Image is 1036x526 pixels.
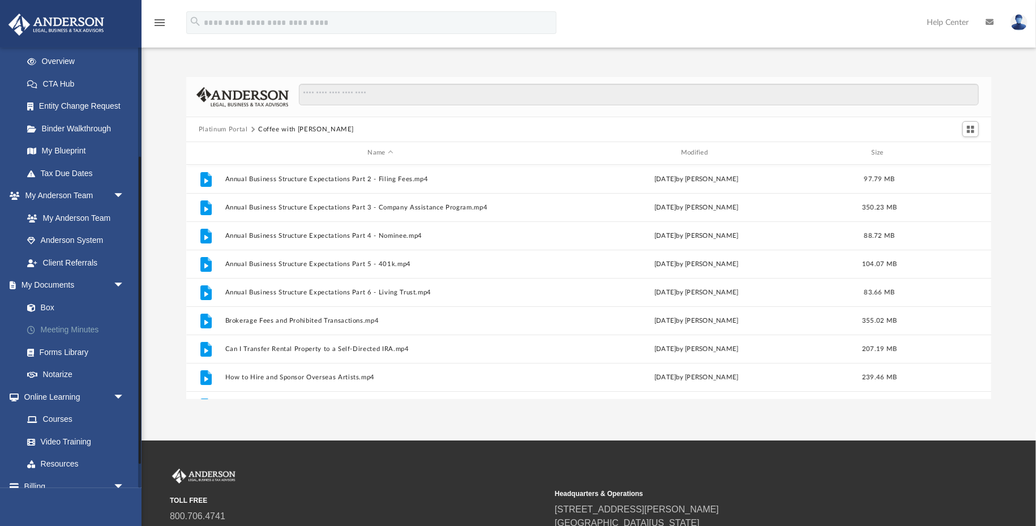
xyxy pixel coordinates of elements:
[153,16,166,29] i: menu
[16,408,136,431] a: Courses
[170,469,238,484] img: Anderson Advisors Platinum Portal
[962,121,979,137] button: Switch to Grid View
[113,475,136,498] span: arrow_drop_down
[541,287,852,297] div: [DATE] by [PERSON_NAME]
[862,345,897,352] span: 207.19 MB
[16,453,136,476] a: Resources
[16,95,142,118] a: Entity Change Request
[8,274,142,297] a: My Documentsarrow_drop_down
[153,22,166,29] a: menu
[16,140,136,162] a: My Blueprint
[225,176,536,183] button: Annual Business Structure Expectations Part 2 - Filing Fees.mp4
[907,148,986,158] div: id
[8,475,142,498] a: Billingarrow_drop_down
[199,125,248,135] button: Platinum Portal
[541,372,852,382] div: [DATE] by [PERSON_NAME]
[186,165,991,400] div: grid
[16,72,142,95] a: CTA Hub
[864,176,894,182] span: 97.79 MB
[16,207,130,229] a: My Anderson Team
[857,148,902,158] div: Size
[16,364,142,386] a: Notarize
[258,125,354,135] button: Coffee with [PERSON_NAME]
[170,495,547,506] small: TOLL FREE
[16,319,142,341] a: Meeting Minutes
[555,489,932,499] small: Headquarters & Operations
[541,148,852,158] div: Modified
[225,232,536,240] button: Annual Business Structure Expectations Part 4 - Nominee.mp4
[225,204,536,211] button: Annual Business Structure Expectations Part 3 - Company Assistance Program.mp4
[5,14,108,36] img: Anderson Advisors Platinum Portal
[16,296,136,319] a: Box
[225,345,536,353] button: Can I Transfer Rental Property to a Self-Directed IRA.mp4
[862,204,897,210] span: 350.23 MB
[541,344,852,354] div: [DATE] by [PERSON_NAME]
[113,274,136,297] span: arrow_drop_down
[541,202,852,212] div: [DATE] by [PERSON_NAME]
[16,50,142,73] a: Overview
[16,430,130,453] a: Video Training
[16,251,136,274] a: Client Referrals
[225,317,536,324] button: Brokerage Fees and Prohibited Transactions.mp4
[541,174,852,184] div: [DATE] by [PERSON_NAME]
[189,15,202,28] i: search
[225,289,536,296] button: Annual Business Structure Expectations Part 6 - Living Trust.mp4
[16,229,136,252] a: Anderson System
[1011,14,1028,31] img: User Pic
[113,185,136,208] span: arrow_drop_down
[541,315,852,326] div: [DATE] by [PERSON_NAME]
[225,260,536,268] button: Annual Business Structure Expectations Part 5 - 401k.mp4
[16,162,142,185] a: Tax Due Dates
[864,289,894,295] span: 83.66 MB
[191,148,220,158] div: id
[862,374,897,380] span: 239.46 MB
[541,230,852,241] div: [DATE] by [PERSON_NAME]
[8,386,136,408] a: Online Learningarrow_drop_down
[541,259,852,269] div: [DATE] by [PERSON_NAME]
[862,317,897,323] span: 355.02 MB
[16,341,136,364] a: Forms Library
[225,148,536,158] div: Name
[862,260,897,267] span: 104.07 MB
[225,374,536,381] button: How to Hire and Sponsor Overseas Artists.mp4
[555,504,719,514] a: [STREET_ADDRESS][PERSON_NAME]
[16,117,142,140] a: Binder Walkthrough
[864,232,894,238] span: 88.72 MB
[113,386,136,409] span: arrow_drop_down
[299,84,979,105] input: Search files and folders
[8,185,136,207] a: My Anderson Teamarrow_drop_down
[170,511,225,521] a: 800.706.4741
